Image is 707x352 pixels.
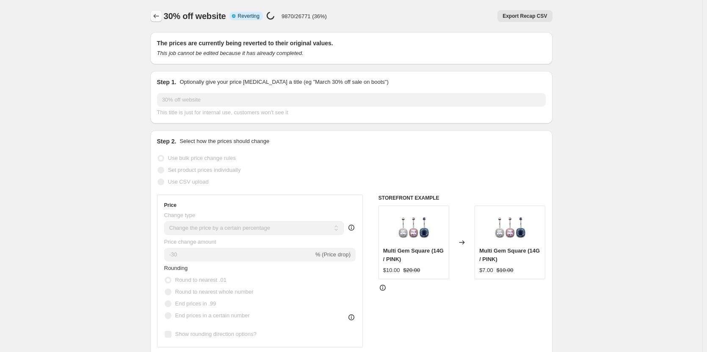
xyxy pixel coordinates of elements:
[164,202,177,209] h3: Price
[164,265,188,271] span: Rounding
[157,93,546,107] input: 30% off holiday sale
[164,248,314,261] input: -15
[157,137,177,146] h2: Step 2.
[497,266,514,275] strike: $10.00
[157,109,288,115] span: This title is just for internal use, customers won't see it
[383,247,444,262] span: Multi Gem Square (14G / PINK)
[497,10,552,22] button: Export Recap CSV
[180,78,388,86] p: Optionally give your price [MEDICAL_DATA] a title (eg "March 30% off sale on boots")
[168,155,236,161] span: Use bulk price change rules
[175,331,257,337] span: Show rounding direction options?
[503,13,547,19] span: Export Recap CSV
[493,210,527,244] img: 168-200-504_80x.jpg
[397,210,431,244] img: 168-200-504_80x.jpg
[157,39,546,47] h2: The prices are currently being reverted to their original values.
[175,300,216,307] span: End prices in .99
[175,312,250,319] span: End prices in a certain number
[164,11,226,21] span: 30% off website
[157,78,177,86] h2: Step 1.
[479,266,493,275] div: $7.00
[383,266,400,275] div: $10.00
[347,223,356,232] div: help
[157,50,304,56] i: This job cannot be edited because it has already completed.
[168,167,241,173] span: Set product prices individually
[479,247,540,262] span: Multi Gem Square (14G / PINK)
[175,289,254,295] span: Round to nearest whole number
[238,13,260,19] span: Reverting
[403,266,420,275] strike: $20.00
[315,251,351,258] span: % (Price drop)
[150,10,162,22] button: Price change jobs
[180,137,269,146] p: Select how the prices should change
[378,195,546,201] h6: STOREFRONT EXAMPLE
[282,13,327,19] p: 9870/26771 (36%)
[164,239,216,245] span: Price change amount
[175,277,226,283] span: Round to nearest .01
[164,212,196,218] span: Change type
[168,179,209,185] span: Use CSV upload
